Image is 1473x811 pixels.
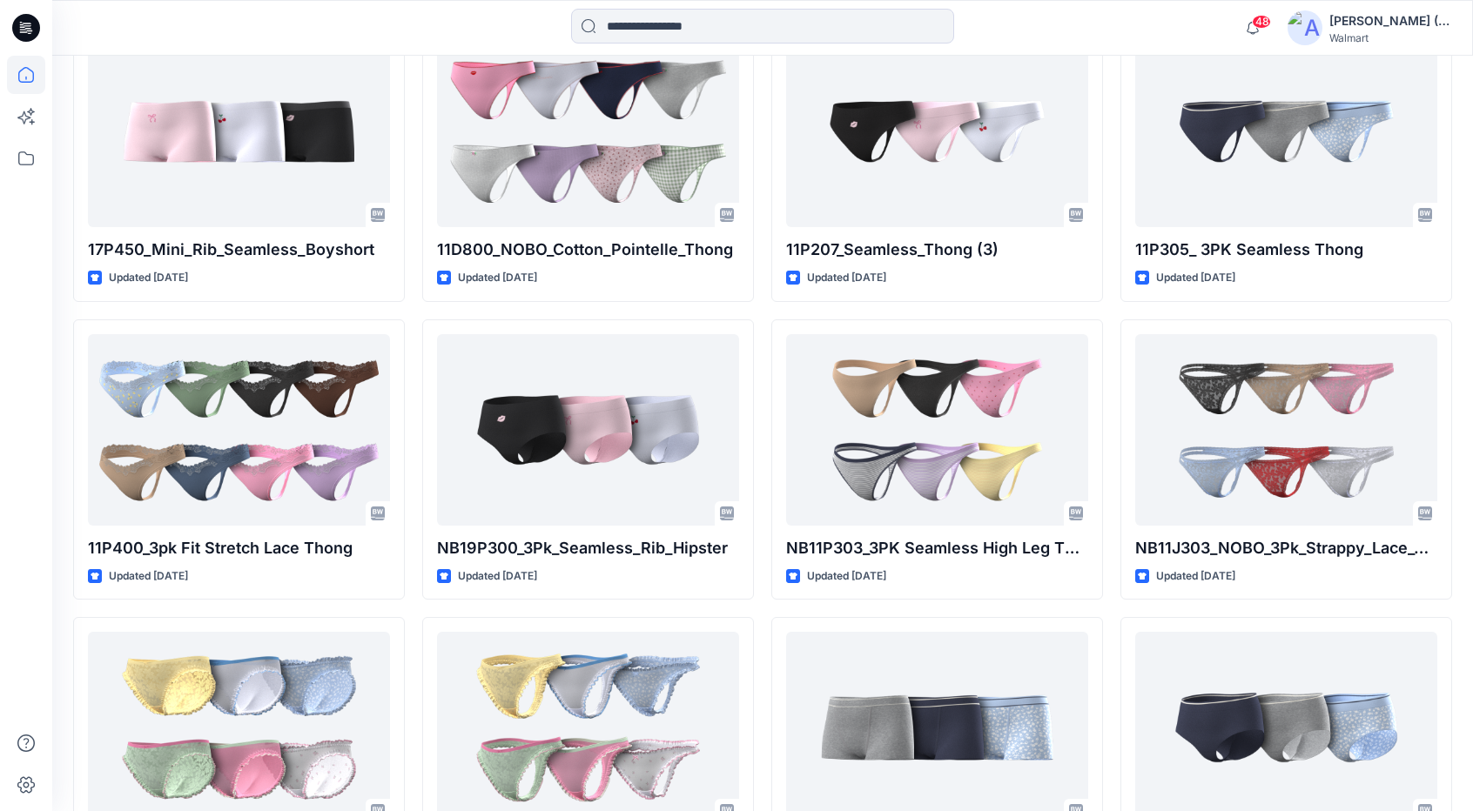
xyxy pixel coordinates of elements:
[1288,10,1322,45] img: avatar
[109,269,188,287] p: Updated [DATE]
[1156,567,1235,586] p: Updated [DATE]
[786,536,1088,560] p: NB11P303_3PK Seamless High Leg Thong
[1135,334,1437,526] a: NB11J303_NOBO_3Pk_Strappy_Lace_Thong
[1135,36,1437,227] a: 11P305_ 3PK Seamless Thong
[88,536,390,560] p: 11P400_3pk Fit Stretch Lace Thong
[1135,238,1437,262] p: 11P305_ 3PK Seamless Thong
[437,536,739,560] p: NB19P300_3Pk_Seamless_Rib_Hipster
[88,36,390,227] a: 17P450_Mini_Rib_Seamless_Boyshort
[109,567,188,586] p: Updated [DATE]
[1135,536,1437,560] p: NB11J303_NOBO_3Pk_Strappy_Lace_Thong
[88,238,390,262] p: 17P450_Mini_Rib_Seamless_Boyshort
[1329,10,1451,31] div: [PERSON_NAME] (Delta Galil)
[437,238,739,262] p: 11D800_NOBO_Cotton_Pointelle_Thong
[1252,15,1271,29] span: 48
[1156,269,1235,287] p: Updated [DATE]
[437,36,739,227] a: 11D800_NOBO_Cotton_Pointelle_Thong
[786,36,1088,227] a: 11P207_Seamless_Thong (3)
[807,269,886,287] p: Updated [DATE]
[458,567,537,586] p: Updated [DATE]
[458,269,537,287] p: Updated [DATE]
[1329,31,1451,44] div: Walmart
[807,567,886,586] p: Updated [DATE]
[786,334,1088,526] a: NB11P303_3PK Seamless High Leg Thong
[437,334,739,526] a: NB19P300_3Pk_Seamless_Rib_Hipster
[786,238,1088,262] p: 11P207_Seamless_Thong (3)
[88,334,390,526] a: 11P400_3pk Fit Stretch Lace Thong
